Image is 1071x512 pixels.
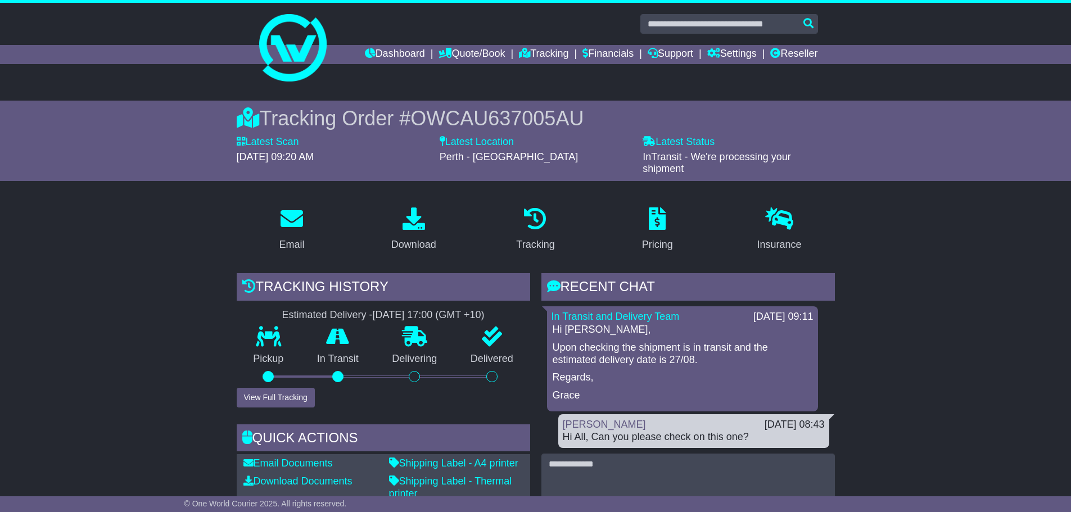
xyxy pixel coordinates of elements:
a: Download Documents [243,475,353,487]
button: View Full Tracking [237,388,315,407]
a: Pricing [635,203,680,256]
div: Insurance [757,237,802,252]
label: Latest Status [643,136,715,148]
a: In Transit and Delivery Team [552,311,680,322]
a: Insurance [750,203,809,256]
a: Shipping Label - Thermal printer [389,475,512,499]
a: Quote/Book [439,45,505,64]
div: Pricing [642,237,673,252]
label: Latest Scan [237,136,299,148]
a: Tracking [509,203,562,256]
label: Latest Location [440,136,514,148]
div: Email [279,237,304,252]
a: Email [272,203,311,256]
a: Reseller [770,45,817,64]
a: Settings [707,45,757,64]
div: Quick Actions [237,424,530,455]
p: Delivering [376,353,454,365]
p: Grace [553,389,812,402]
p: Delivered [454,353,530,365]
a: Email Documents [243,457,333,469]
div: RECENT CHAT [541,273,835,303]
a: Financials [582,45,634,64]
a: Tracking [519,45,568,64]
a: Dashboard [365,45,425,64]
p: Upon checking the shipment is in transit and the estimated delivery date is 27/08. [553,342,812,366]
span: Perth - [GEOGRAPHIC_DATA] [440,151,578,162]
p: Hi [PERSON_NAME], [553,324,812,336]
div: Download [391,237,436,252]
a: Support [648,45,693,64]
p: Regards, [553,371,812,384]
span: © One World Courier 2025. All rights reserved. [184,499,347,508]
div: Tracking [516,237,554,252]
div: Estimated Delivery - [237,309,530,321]
div: Hi All, Can you please check on this one? [563,431,825,443]
span: [DATE] 09:20 AM [237,151,314,162]
p: In Transit [300,353,376,365]
div: [DATE] 09:11 [753,311,814,323]
div: [DATE] 08:43 [765,419,825,431]
div: [DATE] 17:00 (GMT +10) [373,309,485,321]
span: InTransit - We're processing your shipment [643,151,791,175]
span: OWCAU637005AU [410,107,584,130]
div: Tracking history [237,273,530,303]
a: Shipping Label - A4 printer [389,457,518,469]
a: Download [384,203,444,256]
p: Pickup [237,353,301,365]
div: Tracking Order # [237,106,835,130]
a: [PERSON_NAME] [563,419,646,430]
